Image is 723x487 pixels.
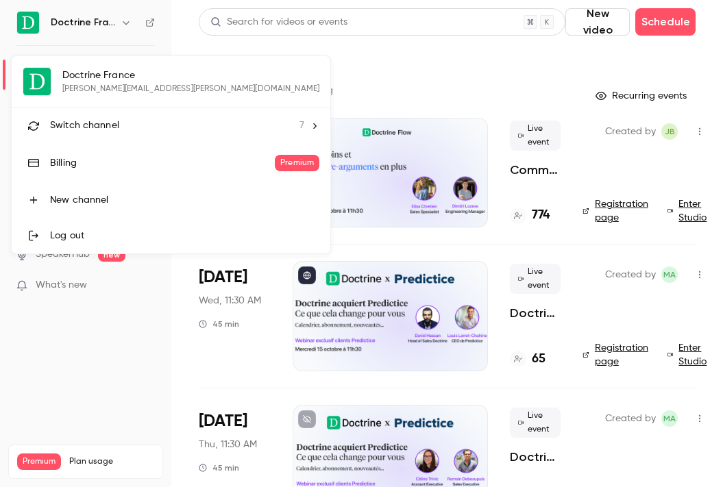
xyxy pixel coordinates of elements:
[50,118,119,133] span: Switch channel
[299,118,304,133] span: 7
[50,229,319,242] div: Log out
[50,156,275,170] div: Billing
[50,193,319,207] div: New channel
[275,155,319,171] span: Premium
